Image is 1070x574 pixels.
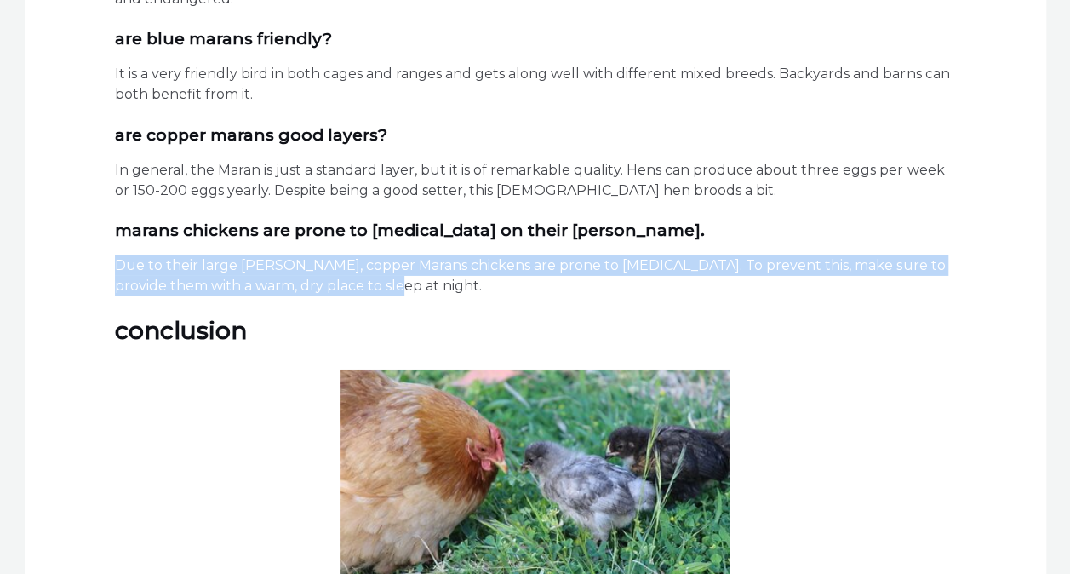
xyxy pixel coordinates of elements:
strong: Marans chickens are prone to [MEDICAL_DATA] on their [PERSON_NAME]. [115,221,705,240]
strong: Are Copper Marans good layers? [115,125,387,145]
strong: Are Blue Marans friendly? [115,29,332,49]
p: Due to their large [PERSON_NAME], copper Marans chickens are prone to [MEDICAL_DATA]. To prevent ... [115,255,955,296]
strong: Conclusion [115,316,247,345]
p: In general, the Maran is just a standard layer, but it is of remarkable quality. Hens can produce... [115,160,955,201]
p: It is a very friendly bird in both cages and ranges and gets along well with different mixed bree... [115,64,955,105]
